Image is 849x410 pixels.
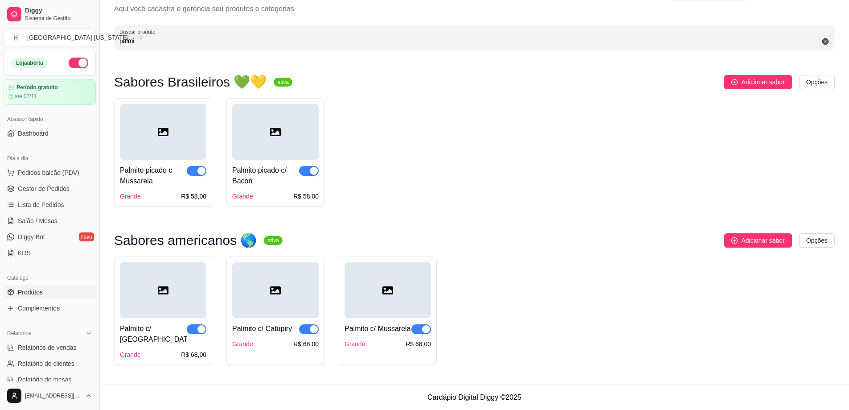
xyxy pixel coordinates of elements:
[345,340,365,348] div: Grande
[4,126,96,141] a: Dashboard
[11,58,48,68] div: Loja aberta
[100,385,849,410] footer: Cardápio Digital Diggy © 2025
[120,165,187,186] div: Palmito picado c Mussarela
[4,214,96,228] a: Salão / Mesas
[724,75,792,89] button: Adicionar sabor
[11,33,20,42] span: H
[799,75,835,89] button: Opções
[18,168,79,177] span: Pedidos balcão (PDV)
[120,323,187,345] div: Palmito c/ [GEOGRAPHIC_DATA]
[4,385,96,406] button: [EMAIL_ADDRESS][DOMAIN_NAME]
[806,236,828,245] span: Opções
[69,58,88,68] button: Alterar Status
[4,182,96,196] a: Gestor de Pedidos
[4,198,96,212] a: Lista de Pedidos
[4,112,96,126] div: Acesso Rápido
[724,233,792,248] button: Adicionar sabor
[18,216,57,225] span: Salão / Mesas
[731,79,738,85] span: plus-circle
[18,248,31,257] span: KDS
[4,29,96,46] button: Select a team
[4,246,96,260] a: KDS
[4,373,96,387] a: Relatório de mesas
[25,7,92,15] span: Diggy
[27,33,134,42] div: [GEOGRAPHIC_DATA] [US_STATE] ...
[16,84,58,91] article: Período gratuito
[4,340,96,355] a: Relatórios de vendas
[181,350,206,359] div: R$ 68,00
[114,77,267,87] h3: Sabores Brasileiros 💚💛
[18,359,74,368] span: Relatório de clientes
[119,28,159,36] label: Buscar produto
[7,330,31,337] span: Relatórios
[4,151,96,166] div: Dia a dia
[741,236,784,245] span: Adicionar sabor
[18,375,72,384] span: Relatório de mesas
[232,192,253,201] div: Grande
[181,192,206,201] div: R$ 58,00
[18,232,45,241] span: Diggy Bot
[232,340,253,348] div: Grande
[4,356,96,371] a: Relatório de clientes
[18,343,77,352] span: Relatórios de vendas
[114,4,835,14] p: Aqui você cadastra e gerencia seu produtos e categorias
[18,200,64,209] span: Lista de Pedidos
[25,15,92,22] span: Sistema de Gestão
[25,392,82,399] span: [EMAIL_ADDRESS][DOMAIN_NAME]
[18,129,49,138] span: Dashboard
[232,165,299,186] div: Palmito picado c/ Bacon
[4,271,96,285] div: Catálogo
[114,235,257,246] h3: Sabores americanos 🌎
[406,340,431,348] div: R$ 68,00
[120,350,141,359] div: Grande
[4,285,96,299] a: Produtos
[806,77,828,87] span: Opções
[4,166,96,180] button: Pedidos balcão (PDV)
[799,233,835,248] button: Opções
[4,4,96,25] a: DiggySistema de Gestão
[345,323,411,334] div: Palmito c/ Mussarela
[18,304,60,313] span: Complementos
[293,192,319,201] div: R$ 58,00
[731,237,738,244] span: plus-circle
[15,93,37,100] article: até 07/11
[741,77,784,87] span: Adicionar sabor
[4,301,96,315] a: Complementos
[264,236,282,245] sup: ativa
[293,340,319,348] div: R$ 68,00
[4,230,96,244] a: Diggy Botnovo
[18,184,70,193] span: Gestor de Pedidos
[274,78,292,87] sup: ativa
[232,323,292,334] div: Palmito c/ Catupiry
[119,37,829,46] input: Buscar produto
[120,192,141,201] div: Grande
[4,79,96,105] a: Período gratuitoaté 07/11
[18,288,43,297] span: Produtos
